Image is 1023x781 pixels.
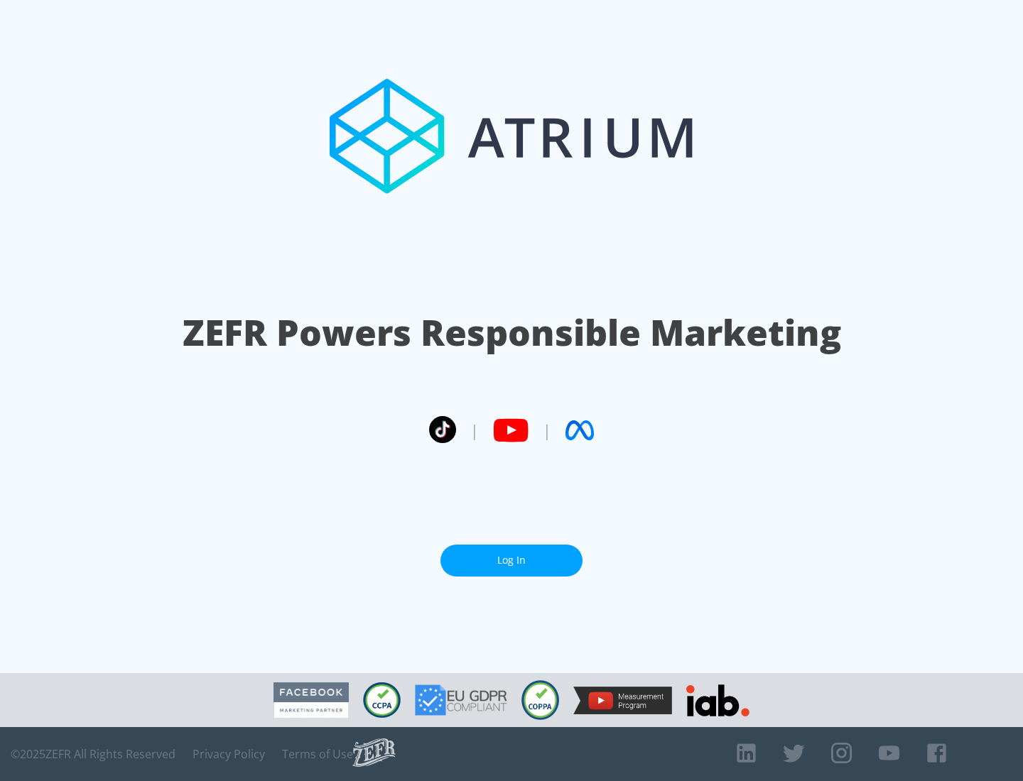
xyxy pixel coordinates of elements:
a: Terms of Use [282,747,353,761]
img: COPPA Compliant [521,680,559,720]
span: © 2025 ZEFR All Rights Reserved [11,747,175,761]
img: CCPA Compliant [363,682,401,718]
img: YouTube Measurement Program [573,687,672,714]
img: IAB [686,684,749,716]
a: Privacy Policy [193,747,265,761]
span: | [470,420,479,441]
img: GDPR Compliant [415,684,507,716]
span: | [543,420,551,441]
a: Log In [440,545,583,577]
h1: ZEFR Powers Responsible Marketing [183,308,841,357]
img: Facebook Marketing Partner [274,682,349,719]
